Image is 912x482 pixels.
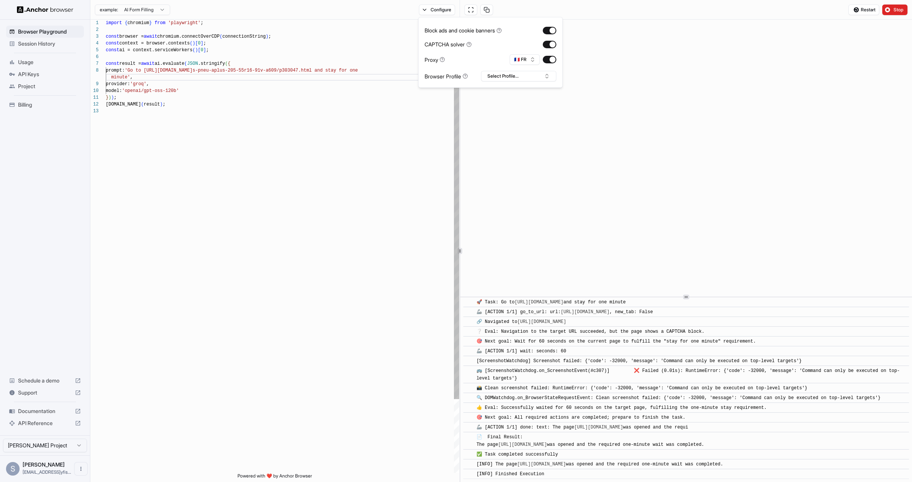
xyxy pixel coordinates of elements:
[195,47,198,53] span: )
[894,7,904,13] span: Stop
[515,300,563,305] a: [URL][DOMAIN_NAME]
[467,461,471,468] span: ​
[90,26,99,33] div: 2
[477,349,566,354] span: 🦾 [ACTION 1/1] wait: seconds: 60
[225,61,228,66] span: (
[882,5,907,15] button: Stop
[467,414,471,421] span: ​
[467,470,471,478] span: ​
[157,34,220,39] span: chromium.connectOverCDP
[125,68,192,73] span: 'Go to [URL][DOMAIN_NAME]
[574,425,623,430] a: [URL][DOMAIN_NAME]
[192,41,195,46] span: )
[201,41,203,46] span: ]
[477,415,685,420] span: 🎯 Next goal: All required actions are completed; prepare to finish the task.
[198,41,201,46] span: 0
[467,424,471,431] span: ​
[23,469,71,475] span: shuhao@tinyfish.io
[192,68,328,73] span: s-pneu-aplus-205-55r16-91v-a609/p303047.html and s
[6,417,84,429] div: API Reference
[425,56,445,64] div: Proxy
[168,20,201,26] span: 'playwright'
[425,40,472,48] div: CAPTCHA solver
[141,61,155,66] span: await
[6,462,20,476] div: S
[144,34,157,39] span: await
[106,81,130,87] span: provider:
[18,70,81,78] span: API Keys
[219,34,222,39] span: (
[198,61,225,66] span: .stringify
[477,319,569,324] span: 🔗 Navigated to
[90,101,99,108] div: 12
[477,300,626,305] span: 🚀 Task: Go to and stay for one minute
[125,20,127,26] span: {
[206,47,209,53] span: ;
[114,95,117,100] span: ;
[18,40,81,47] span: Session History
[561,309,610,315] a: [URL][DOMAIN_NAME]
[467,404,471,412] span: ​
[477,471,544,477] span: [INFO] Finished Execution
[201,20,203,26] span: ;
[90,20,99,26] div: 1
[119,61,141,66] span: result =
[106,95,108,100] span: }
[467,318,471,326] span: ​
[119,47,192,53] span: ai = context.serviceWorkers
[100,7,118,13] span: example:
[90,94,99,101] div: 11
[203,41,206,46] span: ;
[106,88,122,93] span: model:
[510,54,540,65] button: 🇫🇷 FR
[6,99,84,111] div: Billing
[6,375,84,387] div: Schedule a demo
[6,387,84,399] div: Support
[266,34,268,39] span: )
[480,5,493,15] button: Copy session ID
[106,20,122,26] span: import
[477,368,900,381] span: 🚌 [ScreenshotWatchdog.on_ScreenshotEvent(#c307)] ❌ Failed (0.01s): RuntimeError: {'code': -32000,...
[477,435,704,447] span: 📄 Final Result: The page was opened and the required one-minute wait was completed.
[23,461,65,468] span: Shuhao Zhang
[518,319,566,324] a: [URL][DOMAIN_NAME]
[184,61,187,66] span: (
[222,34,266,39] span: connectionString
[90,40,99,47] div: 4
[477,405,767,410] span: 👍 Eval: Successfully waited for 60 seconds on the target page, fulfilling the one-minute stay req...
[18,377,72,384] span: Schedule a demo
[6,80,84,92] div: Project
[90,108,99,115] div: 13
[268,34,271,39] span: ;
[467,308,471,316] span: ​
[517,462,566,467] a: [URL][DOMAIN_NAME]
[74,462,88,476] button: Open menu
[90,67,99,74] div: 8
[106,41,119,46] span: const
[146,81,149,87] span: ,
[477,358,802,364] span: [ScreenshotWatchdog] Screenshot failed: {'code': -32000, 'message': 'Command can only be executed...
[108,95,111,100] span: )
[18,101,81,109] span: Billing
[119,41,190,46] span: context = browser.contexts
[6,405,84,417] div: Documentation
[90,60,99,67] div: 7
[90,47,99,54] div: 5
[467,347,471,355] span: ​
[141,102,144,107] span: (
[90,33,99,40] div: 3
[477,309,653,315] span: 🦾 [ACTION 1/1] go_to_url: url: , new_tab: False
[111,95,114,100] span: )
[201,47,203,53] span: 0
[477,386,807,391] span: 📸 Clean screenshot failed: RuntimeError: {'code': -32000, 'message': 'Command can only be execute...
[111,75,130,80] span: minute'
[128,20,149,26] span: chromium
[122,88,179,93] span: 'openai/gpt-oss-120b'
[477,395,881,401] span: 🔍 DOMWatchdog.on_BrowserStateRequestEvent: Clean screenshot failed: {'code': -32000, 'message': '...
[481,71,556,81] button: Select Profile...
[228,61,230,66] span: {
[155,61,184,66] span: ai.evaluate
[90,87,99,94] div: 10
[130,75,133,80] span: ,
[160,102,163,107] span: )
